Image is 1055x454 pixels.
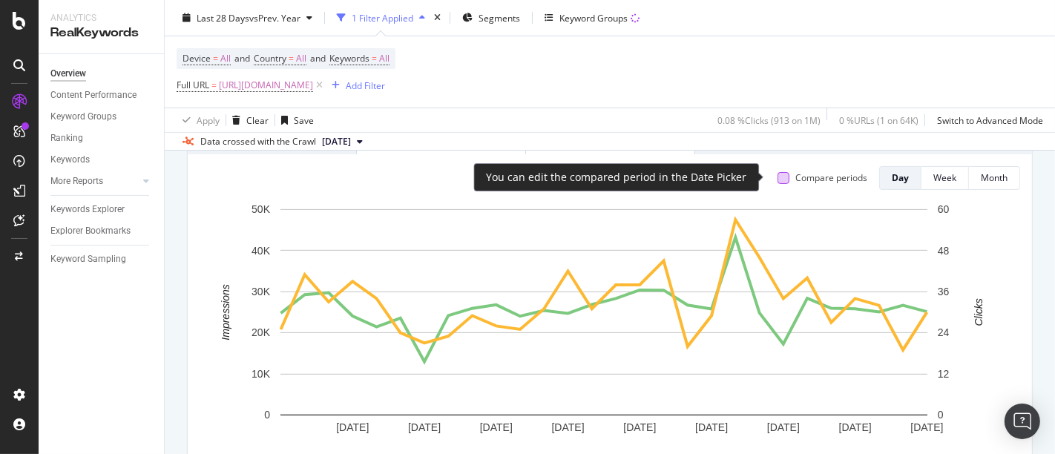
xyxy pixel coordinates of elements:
[479,11,520,24] span: Segments
[211,79,217,91] span: =
[336,421,369,433] text: [DATE]
[331,6,431,30] button: 1 Filter Applied
[326,76,385,94] button: Add Filter
[910,421,943,433] text: [DATE]
[50,88,154,103] a: Content Performance
[50,251,154,267] a: Keyword Sampling
[431,10,444,25] div: times
[352,11,413,24] div: 1 Filter Applied
[969,166,1020,190] button: Month
[973,298,985,326] text: Clicks
[50,202,125,217] div: Keywords Explorer
[200,135,316,148] div: Data crossed with the Crawl
[539,6,645,30] button: Keyword Groups
[50,88,137,103] div: Content Performance
[1005,404,1040,439] div: Open Intercom Messenger
[480,421,513,433] text: [DATE]
[234,52,250,65] span: and
[50,223,131,239] div: Explorer Bookmarks
[938,286,950,297] text: 36
[50,174,103,189] div: More Reports
[938,203,950,215] text: 60
[252,327,271,339] text: 20K
[931,108,1043,132] button: Switch to Advanced Mode
[921,166,969,190] button: Week
[50,202,154,217] a: Keywords Explorer
[220,48,231,69] span: All
[183,52,211,65] span: Device
[695,421,728,433] text: [DATE]
[197,11,249,24] span: Last 28 Days
[50,174,139,189] a: More Reports
[938,368,950,380] text: 12
[938,245,950,257] text: 48
[197,113,220,126] div: Apply
[264,409,270,421] text: 0
[486,170,746,185] div: You can edit the compared period in the Date Picker
[294,113,314,126] div: Save
[938,327,950,339] text: 24
[252,245,271,257] text: 40K
[938,409,944,421] text: 0
[879,166,921,190] button: Day
[316,133,369,151] button: [DATE]
[933,171,956,184] div: Week
[839,113,918,126] div: 0 % URLs ( 1 on 64K )
[623,421,656,433] text: [DATE]
[50,66,154,82] a: Overview
[559,11,628,24] div: Keyword Groups
[795,171,867,184] div: Compare periods
[456,6,526,30] button: Segments
[892,171,909,184] div: Day
[226,108,269,132] button: Clear
[50,109,154,125] a: Keyword Groups
[50,12,152,24] div: Analytics
[50,109,116,125] div: Keyword Groups
[322,135,351,148] span: 2025 Aug. 15th
[310,52,326,65] span: and
[379,48,390,69] span: All
[839,421,872,433] text: [DATE]
[50,152,154,168] a: Keywords
[213,52,218,65] span: =
[220,284,231,340] text: Impressions
[177,79,209,91] span: Full URL
[552,421,585,433] text: [DATE]
[275,108,314,132] button: Save
[50,131,154,146] a: Ranking
[50,152,90,168] div: Keywords
[50,131,83,146] div: Ranking
[252,368,271,380] text: 10K
[50,24,152,42] div: RealKeywords
[254,52,286,65] span: Country
[177,6,318,30] button: Last 28 DaysvsPrev. Year
[296,48,306,69] span: All
[346,79,385,91] div: Add Filter
[249,11,300,24] span: vs Prev. Year
[219,75,313,96] span: [URL][DOMAIN_NAME]
[50,251,126,267] div: Keyword Sampling
[717,113,821,126] div: 0.08 % Clicks ( 913 on 1M )
[252,286,271,297] text: 30K
[329,52,369,65] span: Keywords
[246,113,269,126] div: Clear
[408,421,441,433] text: [DATE]
[289,52,294,65] span: =
[252,203,271,215] text: 50K
[981,171,1008,184] div: Month
[767,421,800,433] text: [DATE]
[50,223,154,239] a: Explorer Bookmarks
[937,113,1043,126] div: Switch to Advanced Mode
[177,108,220,132] button: Apply
[372,52,377,65] span: =
[50,66,86,82] div: Overview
